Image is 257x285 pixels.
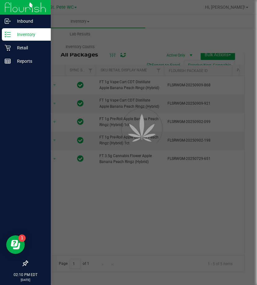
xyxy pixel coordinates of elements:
[11,31,48,38] p: Inventory
[5,31,11,38] inline-svg: Inventory
[5,58,11,64] inline-svg: Reports
[6,235,25,254] iframe: Resource center
[18,234,26,242] iframe: Resource center unread badge
[11,44,48,52] p: Retail
[5,18,11,24] inline-svg: Inbound
[3,272,48,278] p: 02:10 PM EDT
[5,45,11,51] inline-svg: Retail
[11,17,48,25] p: Inbound
[3,278,48,282] p: [DATE]
[11,57,48,65] p: Reports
